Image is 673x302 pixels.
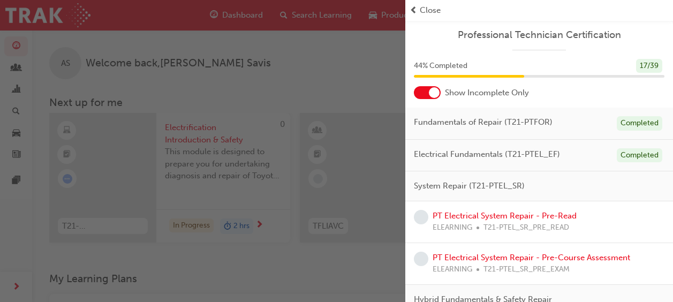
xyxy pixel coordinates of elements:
span: System Repair (T21-PTEL_SR) [414,180,525,192]
span: Show Incomplete Only [445,87,529,99]
div: 17 / 39 [636,59,662,73]
span: learningRecordVerb_NONE-icon [414,210,428,224]
a: PT Electrical System Repair - Pre-Course Assessment [433,253,630,262]
span: Electrical Fundamentals (T21-PTEL_EF) [414,148,560,161]
iframe: Intercom live chat [637,266,662,291]
div: Completed [617,148,662,163]
a: PT Electrical System Repair - Pre-Read [433,211,577,221]
span: ELEARNING [433,263,472,276]
span: prev-icon [410,4,418,17]
div: Completed [617,116,662,131]
span: learningRecordVerb_NONE-icon [414,252,428,266]
span: Close [420,4,441,17]
span: T21-PTEL_SR_PRE_READ [483,222,569,234]
a: Professional Technician Certification [414,29,664,41]
button: prev-iconClose [410,4,669,17]
span: ELEARNING [433,222,472,234]
span: Fundamentals of Repair (T21-PTFOR) [414,116,553,129]
span: T21-PTEL_SR_PRE_EXAM [483,263,570,276]
span: 44 % Completed [414,60,467,72]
